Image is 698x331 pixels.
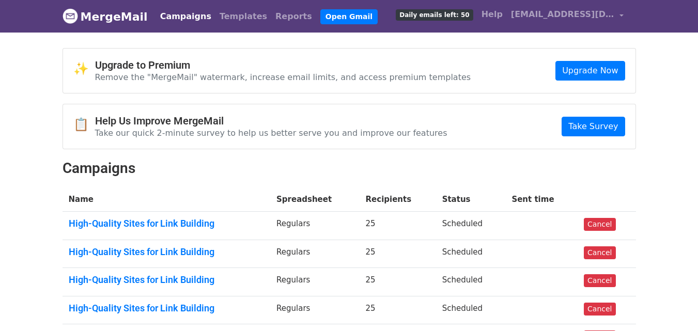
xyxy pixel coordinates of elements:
td: Regulars [270,296,359,324]
td: Scheduled [436,212,506,240]
a: Open Gmail [320,9,378,24]
a: Take Survey [562,117,625,136]
span: Daily emails left: 50 [396,9,473,21]
a: Campaigns [156,6,215,27]
th: Name [63,187,271,212]
td: 25 [360,268,436,296]
td: Scheduled [436,268,506,296]
a: Cancel [584,218,615,231]
a: Reports [271,6,316,27]
h4: Upgrade to Premium [95,59,471,71]
a: High-Quality Sites for Link Building [69,274,265,286]
p: Remove the "MergeMail" watermark, increase email limits, and access premium templates [95,72,471,83]
h4: Help Us Improve MergeMail [95,115,447,127]
td: Regulars [270,268,359,296]
a: High-Quality Sites for Link Building [69,218,265,229]
a: Cancel [584,274,615,287]
td: Scheduled [436,240,506,268]
td: Regulars [270,212,359,240]
a: High-Quality Sites for Link Building [69,246,265,258]
th: Status [436,187,506,212]
td: Regulars [270,240,359,268]
span: 📋 [73,117,95,132]
th: Spreadsheet [270,187,359,212]
th: Sent time [505,187,578,212]
td: 25 [360,296,436,324]
span: ✨ [73,61,95,76]
a: High-Quality Sites for Link Building [69,303,265,314]
th: Recipients [360,187,436,212]
span: [EMAIL_ADDRESS][DOMAIN_NAME] [511,8,614,21]
td: 25 [360,212,436,240]
a: Cancel [584,303,615,316]
a: Cancel [584,246,615,259]
a: [EMAIL_ADDRESS][DOMAIN_NAME] [507,4,628,28]
a: Upgrade Now [555,61,625,81]
td: Scheduled [436,296,506,324]
a: Help [477,4,507,25]
a: MergeMail [63,6,148,27]
td: 25 [360,240,436,268]
a: Daily emails left: 50 [392,4,477,25]
p: Take our quick 2-minute survey to help us better serve you and improve our features [95,128,447,138]
h2: Campaigns [63,160,636,177]
a: Templates [215,6,271,27]
img: MergeMail logo [63,8,78,24]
